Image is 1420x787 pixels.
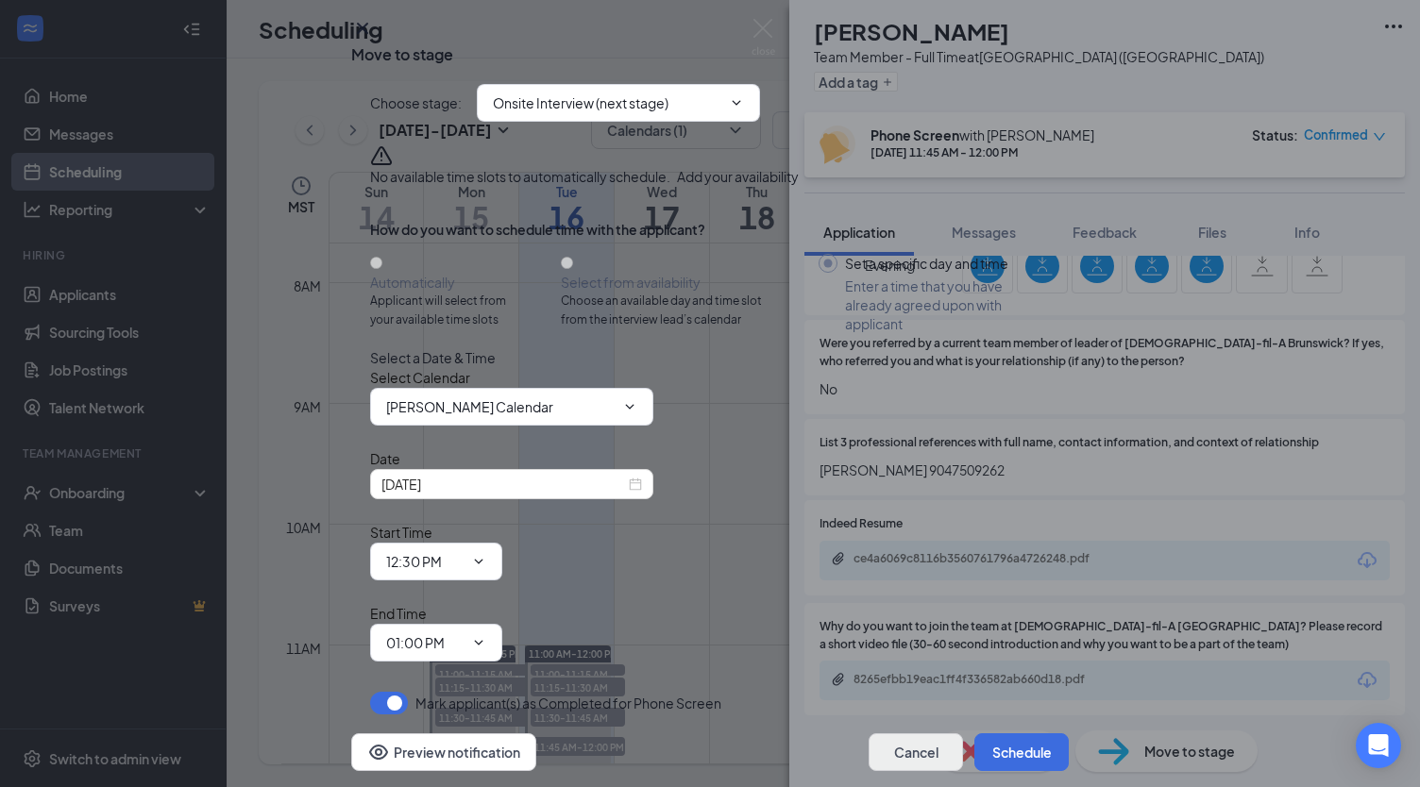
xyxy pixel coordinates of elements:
button: Cancel [869,733,963,771]
svg: ChevronDown [729,95,744,110]
span: Start Time [370,524,432,541]
span: Choose stage : [370,92,462,113]
div: Select a Date & Time [370,348,1050,367]
input: End time [386,632,464,653]
button: Add your availability [677,167,799,186]
svg: Eye [367,741,390,763]
input: Sep 16, 2025 [381,474,625,494]
h3: Move to stage [351,44,453,65]
div: Automatically [370,273,523,292]
span: Select Calendar [370,369,470,386]
span: End Time [370,605,427,622]
svg: ChevronDown [471,554,486,569]
div: No available time slots to automatically schedule. [370,167,1050,186]
input: Start time [386,551,464,572]
span: Mark applicant(s) as Completed for Phone Screen [415,692,721,714]
button: Preview notificationEye [351,733,536,771]
span: Applicant will select from your available time slots [370,292,523,329]
svg: ChevronDown [622,399,637,414]
span: Choose an available day and time slot from the interview lead’s calendar [561,292,781,329]
span: Date [370,450,400,467]
div: Open Intercom Messenger [1356,723,1401,768]
svg: ChevronDown [471,635,486,650]
div: Select from availability [561,273,781,292]
svg: Cross [351,17,374,40]
button: Close [351,17,374,40]
div: How do you want to schedule time with the applicant? [370,220,1050,239]
button: Schedule [974,733,1069,771]
svg: Warning [370,144,393,167]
